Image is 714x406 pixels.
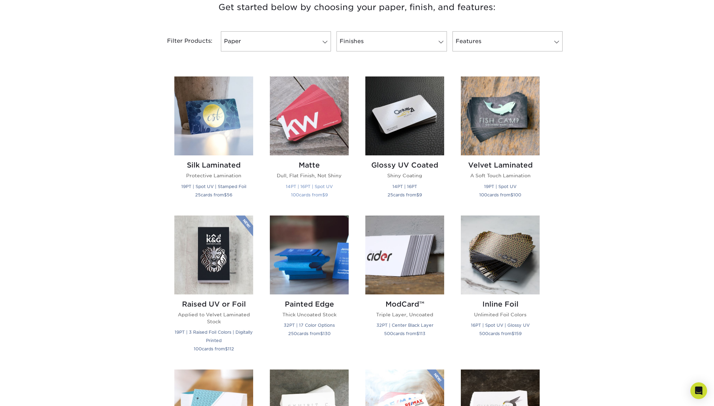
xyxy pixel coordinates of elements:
[512,331,514,336] span: $
[288,331,331,336] small: cards from
[365,76,444,207] a: Glossy UV Coated Business Cards Glossy UV Coated Shiny Coating 14PT | 16PT 25cards from$9
[484,184,516,189] small: 19PT | Spot UV
[322,192,325,197] span: $
[365,216,444,294] img: ModCard™ Business Cards
[195,192,232,197] small: cards from
[270,76,349,207] a: Matte Business Cards Matte Dull, Flat Finish, Not Shiny 14PT | 16PT | Spot UV 100cards from$9
[384,331,425,336] small: cards from
[288,331,297,336] span: 250
[291,192,299,197] span: 100
[270,161,349,169] h2: Matte
[270,216,349,362] a: Painted Edge Business Cards Painted Edge Thick Uncoated Stock 32PT | 17 Color Options 250cards fr...
[461,161,540,169] h2: Velvet Laminated
[388,192,422,197] small: cards from
[337,31,447,51] a: Finishes
[416,331,419,336] span: $
[365,76,444,155] img: Glossy UV Coated Business Cards
[194,346,202,351] span: 100
[221,31,331,51] a: Paper
[174,172,253,179] p: Protective Lamination
[479,192,521,197] small: cards from
[461,300,540,308] h2: Inline Foil
[174,161,253,169] h2: Silk Laminated
[461,216,540,294] img: Inline Foil Business Cards
[392,184,417,189] small: 14PT | 16PT
[453,31,563,51] a: Features
[195,192,201,197] span: 25
[427,370,444,390] img: New Product
[510,192,513,197] span: $
[419,192,422,197] span: 9
[270,216,349,294] img: Painted Edge Business Cards
[174,311,253,325] p: Applied to Velvet Laminated Stock
[225,346,228,351] span: $
[291,192,328,197] small: cards from
[175,330,253,343] small: 19PT | 3 Raised Foil Colors | Digitally Printed
[376,323,433,328] small: 32PT | Center Black Layer
[419,331,425,336] span: 113
[286,184,333,189] small: 14PT | 16PT | Spot UV
[471,323,530,328] small: 16PT | Spot UV | Glossy UV
[479,192,487,197] span: 100
[194,346,234,351] small: cards from
[365,161,444,169] h2: Glossy UV Coated
[461,216,540,362] a: Inline Foil Business Cards Inline Foil Unlimited Foil Colors 16PT | Spot UV | Glossy UV 500cards ...
[174,216,253,362] a: Raised UV or Foil Business Cards Raised UV or Foil Applied to Velvet Laminated Stock 19PT | 3 Rai...
[690,382,707,399] div: Open Intercom Messenger
[174,76,253,207] a: Silk Laminated Business Cards Silk Laminated Protective Lamination 19PT | Spot UV | Stamped Foil ...
[228,346,234,351] span: 112
[270,300,349,308] h2: Painted Edge
[461,76,540,207] a: Velvet Laminated Business Cards Velvet Laminated A Soft Touch Lamination 19PT | Spot UV 100cards ...
[461,172,540,179] p: A Soft Touch Lamination
[416,192,419,197] span: $
[365,300,444,308] h2: ModCard™
[365,172,444,179] p: Shiny Coating
[236,216,253,236] img: New Product
[174,76,253,155] img: Silk Laminated Business Cards
[461,311,540,318] p: Unlimited Foil Colors
[479,331,522,336] small: cards from
[325,192,328,197] span: 9
[181,184,246,189] small: 19PT | Spot UV | Stamped Foil
[227,192,232,197] span: 56
[270,172,349,179] p: Dull, Flat Finish, Not Shiny
[384,331,393,336] span: 500
[461,76,540,155] img: Velvet Laminated Business Cards
[388,192,393,197] span: 25
[284,323,335,328] small: 32PT | 17 Color Options
[514,331,522,336] span: 159
[320,331,323,336] span: $
[270,76,349,155] img: Matte Business Cards
[513,192,521,197] span: 100
[323,331,331,336] span: 130
[365,216,444,362] a: ModCard™ Business Cards ModCard™ Triple Layer, Uncoated 32PT | Center Black Layer 500cards from$113
[365,311,444,318] p: Triple Layer, Uncoated
[479,331,488,336] span: 500
[174,300,253,308] h2: Raised UV or Foil
[149,31,218,51] div: Filter Products:
[174,216,253,294] img: Raised UV or Foil Business Cards
[224,192,227,197] span: $
[270,311,349,318] p: Thick Uncoated Stock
